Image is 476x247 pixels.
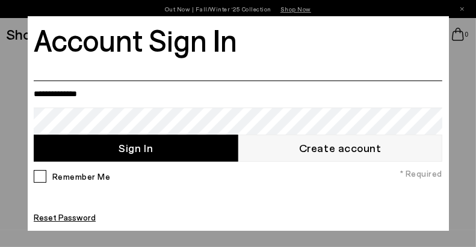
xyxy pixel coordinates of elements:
span: * Required [400,168,442,180]
h2: Account Sign In [34,25,237,55]
a: Create account [238,135,443,162]
label: Remember Me [49,170,111,181]
button: Sign In [34,135,238,162]
a: Reset Password [34,212,96,222]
